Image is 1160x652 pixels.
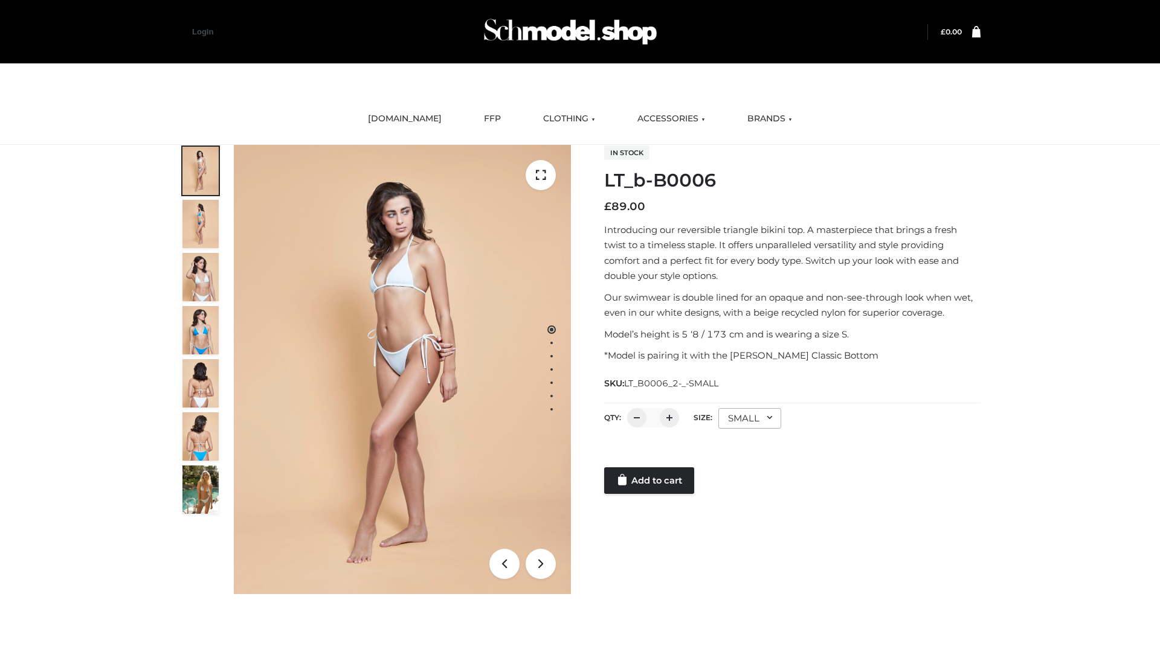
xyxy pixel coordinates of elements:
[941,27,946,36] span: £
[941,27,962,36] a: £0.00
[718,408,781,429] div: SMALL
[182,465,219,514] img: Arieltop_CloudNine_AzureSky2.jpg
[604,327,981,342] p: Model’s height is 5 ‘8 / 173 cm and is wearing a size S.
[624,378,718,389] span: LT_B0006_2-_-SMALL
[604,348,981,363] p: *Model is pairing it with the [PERSON_NAME] Classic Bottom
[694,413,712,422] label: Size:
[738,106,801,132] a: BRANDS
[628,106,714,132] a: ACCESSORIES
[182,147,219,195] img: ArielClassicBikiniTop_CloudNine_AzureSky_OW114ECO_1-scaled.jpg
[604,376,720,391] span: SKU:
[604,413,621,422] label: QTY:
[534,106,604,132] a: CLOTHING
[604,467,694,494] a: Add to cart
[192,27,213,36] a: Login
[234,145,571,594] img: ArielClassicBikiniTop_CloudNine_AzureSky_OW114ECO_1
[359,106,451,132] a: [DOMAIN_NAME]
[475,106,510,132] a: FFP
[604,170,981,191] h1: LT_b-B0006
[182,359,219,407] img: ArielClassicBikiniTop_CloudNine_AzureSky_OW114ECO_7-scaled.jpg
[604,200,645,213] bdi: 89.00
[604,145,649,160] span: In stock
[182,253,219,301] img: ArielClassicBikiniTop_CloudNine_AzureSky_OW114ECO_3-scaled.jpg
[604,290,981,321] p: Our swimwear is double lined for an opaque and non-see-through look when wet, even in our white d...
[604,222,981,284] p: Introducing our reversible triangle bikini top. A masterpiece that brings a fresh twist to a time...
[604,200,611,213] span: £
[182,200,219,248] img: ArielClassicBikiniTop_CloudNine_AzureSky_OW114ECO_2-scaled.jpg
[182,412,219,461] img: ArielClassicBikiniTop_CloudNine_AzureSky_OW114ECO_8-scaled.jpg
[941,27,962,36] bdi: 0.00
[182,306,219,354] img: ArielClassicBikiniTop_CloudNine_AzureSky_OW114ECO_4-scaled.jpg
[480,8,661,56] img: Schmodel Admin 964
